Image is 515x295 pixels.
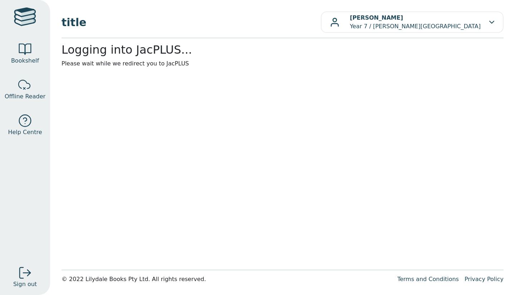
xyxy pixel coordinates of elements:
span: title [62,14,321,30]
div: © 2022 Lilydale Books Pty Ltd. All rights reserved. [62,275,392,284]
a: Privacy Policy [465,276,504,282]
span: Sign out [13,280,37,289]
span: Bookshelf [11,56,39,65]
a: Terms and Conditions [397,276,459,282]
span: Offline Reader [5,92,45,101]
b: [PERSON_NAME] [350,14,403,21]
span: Help Centre [8,128,42,137]
button: [PERSON_NAME]Year 7 / [PERSON_NAME][GEOGRAPHIC_DATA] [321,11,504,33]
h2: Logging into JacPLUS... [62,43,504,56]
p: Please wait while we redirect you to JacPLUS [62,59,504,68]
p: Year 7 / [PERSON_NAME][GEOGRAPHIC_DATA] [350,14,481,31]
